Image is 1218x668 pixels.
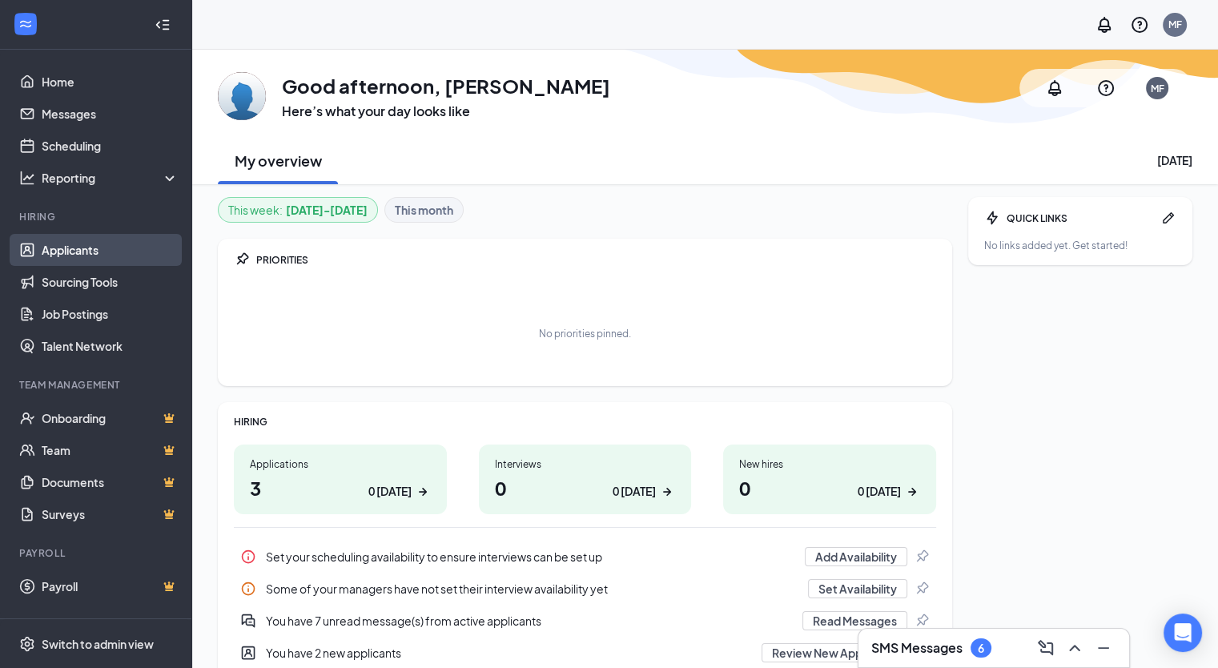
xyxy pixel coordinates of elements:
[1151,82,1164,95] div: MF
[235,151,322,171] h2: My overview
[808,579,907,598] button: Set Availability
[256,253,936,267] div: PRIORITIES
[234,252,250,268] svg: Pin
[19,210,175,223] div: Hiring
[42,570,179,602] a: PayrollCrown
[613,483,656,500] div: 0 [DATE]
[395,201,453,219] b: This month
[234,415,936,429] div: HIRING
[42,636,154,652] div: Switch to admin view
[858,483,901,500] div: 0 [DATE]
[539,327,631,340] div: No priorities pinned.
[723,445,936,514] a: New hires00 [DATE]ArrowRight
[228,201,368,219] div: This week :
[1160,210,1176,226] svg: Pen
[914,613,930,629] svg: Pin
[42,66,179,98] a: Home
[18,16,34,32] svg: WorkstreamLogo
[802,611,907,630] button: Read Messages
[1157,152,1192,168] div: [DATE]
[1096,78,1115,98] svg: QuestionInfo
[1007,211,1154,225] div: QUICK LINKS
[19,170,35,186] svg: Analysis
[266,613,793,629] div: You have 7 unread message(s) from active applicants
[1130,15,1149,34] svg: QuestionInfo
[984,239,1176,252] div: No links added yet. Get started!
[19,378,175,392] div: Team Management
[19,546,175,560] div: Payroll
[762,643,907,662] button: Review New Applicants
[266,645,752,661] div: You have 2 new applicants
[282,72,610,99] h1: Good afternoon, [PERSON_NAME]
[250,474,431,501] h1: 3
[42,266,179,298] a: Sourcing Tools
[495,474,676,501] h1: 0
[234,541,936,573] a: InfoSet your scheduling availability to ensure interviews can be set upAdd AvailabilityPin
[1065,638,1084,658] svg: ChevronUp
[42,234,179,266] a: Applicants
[42,130,179,162] a: Scheduling
[1062,635,1087,661] button: ChevronUp
[914,581,930,597] svg: Pin
[42,330,179,362] a: Talent Network
[1091,635,1116,661] button: Minimize
[218,72,266,120] img: Michael Farrington
[234,605,936,637] a: DoubleChatActiveYou have 7 unread message(s) from active applicantsRead MessagesPin
[914,549,930,565] svg: Pin
[42,434,179,466] a: TeamCrown
[234,445,447,514] a: Applications30 [DATE]ArrowRight
[282,103,610,120] h3: Here’s what your day looks like
[266,549,795,565] div: Set your scheduling availability to ensure interviews can be set up
[42,98,179,130] a: Messages
[19,636,35,652] svg: Settings
[234,573,936,605] a: InfoSome of your managers have not set their interview availability yetSet AvailabilityPin
[42,402,179,434] a: OnboardingCrown
[42,170,179,186] div: Reporting
[250,457,431,471] div: Applications
[234,605,936,637] div: You have 7 unread message(s) from active applicants
[240,613,256,629] svg: DoubleChatActive
[155,17,171,33] svg: Collapse
[240,581,256,597] svg: Info
[805,547,907,566] button: Add Availability
[871,639,963,657] h3: SMS Messages
[659,484,675,500] svg: ArrowRight
[1094,638,1113,658] svg: Minimize
[495,457,676,471] div: Interviews
[1033,635,1059,661] button: ComposeMessage
[42,298,179,330] a: Job Postings
[286,201,368,219] b: [DATE] - [DATE]
[266,581,798,597] div: Some of your managers have not set their interview availability yet
[984,210,1000,226] svg: Bolt
[368,483,412,500] div: 0 [DATE]
[1168,18,1182,31] div: MF
[904,484,920,500] svg: ArrowRight
[234,573,936,605] div: Some of your managers have not set their interview availability yet
[1095,15,1114,34] svg: Notifications
[739,457,920,471] div: New hires
[1036,638,1055,658] svg: ComposeMessage
[234,541,936,573] div: Set your scheduling availability to ensure interviews can be set up
[739,474,920,501] h1: 0
[1164,614,1202,652] div: Open Intercom Messenger
[240,645,256,661] svg: UserEntity
[978,642,984,655] div: 6
[42,466,179,498] a: DocumentsCrown
[1045,78,1064,98] svg: Notifications
[240,549,256,565] svg: Info
[479,445,692,514] a: Interviews00 [DATE]ArrowRight
[415,484,431,500] svg: ArrowRight
[42,498,179,530] a: SurveysCrown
